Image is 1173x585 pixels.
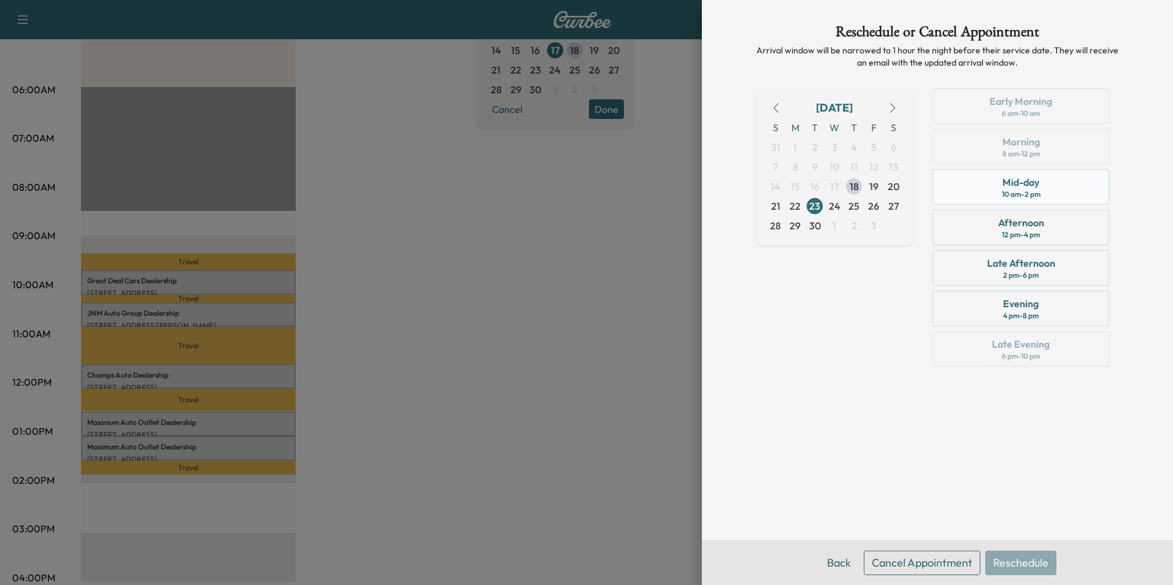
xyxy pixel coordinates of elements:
span: 3 [871,218,877,233]
span: 3 [832,140,837,155]
span: 13 [889,159,898,174]
span: 2 [852,218,857,233]
div: 10 am - 2 pm [1002,189,1040,199]
span: 19 [869,179,879,194]
span: 15 [791,179,800,194]
span: 4 [851,140,857,155]
span: 31 [771,140,780,155]
span: 25 [848,199,860,213]
span: 5 [871,140,877,155]
span: 10 [829,159,839,174]
span: 2 [812,140,818,155]
span: 20 [888,179,899,194]
div: [DATE] [816,99,853,117]
span: W [825,118,844,137]
span: 28 [770,218,781,233]
span: 21 [771,199,780,213]
span: 26 [868,199,879,213]
span: 17 [830,179,839,194]
span: 6 [891,140,896,155]
span: 27 [888,199,899,213]
button: Back [819,551,859,575]
span: 16 [810,179,820,194]
div: 12 pm - 4 pm [1002,230,1040,240]
span: 7 [773,159,778,174]
span: 11 [850,159,858,174]
span: T [805,118,825,137]
span: S [766,118,785,137]
div: Afternoon [998,215,1044,230]
div: 4 pm - 8 pm [1003,311,1039,321]
span: 1 [793,140,797,155]
span: 24 [829,199,840,213]
span: 12 [869,159,879,174]
span: F [864,118,883,137]
span: 8 [793,159,798,174]
span: 22 [790,199,801,213]
span: 1 [833,218,836,233]
span: 9 [812,159,818,174]
div: Mid-day [1002,175,1039,189]
button: Cancel Appointment [864,551,980,575]
p: Arrival window will be narrowed to 1 hour the night before their service date. They will receive ... [756,44,1119,69]
span: M [785,118,805,137]
span: T [844,118,864,137]
div: 2 pm - 6 pm [1003,270,1039,280]
span: 23 [809,199,820,213]
div: Late Afternoon [987,256,1055,270]
span: 18 [850,179,859,194]
span: 29 [790,218,801,233]
div: Evening [1003,296,1039,311]
span: S [883,118,903,137]
span: 30 [809,218,821,233]
span: 14 [771,179,780,194]
h1: Reschedule or Cancel Appointment [756,25,1119,44]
